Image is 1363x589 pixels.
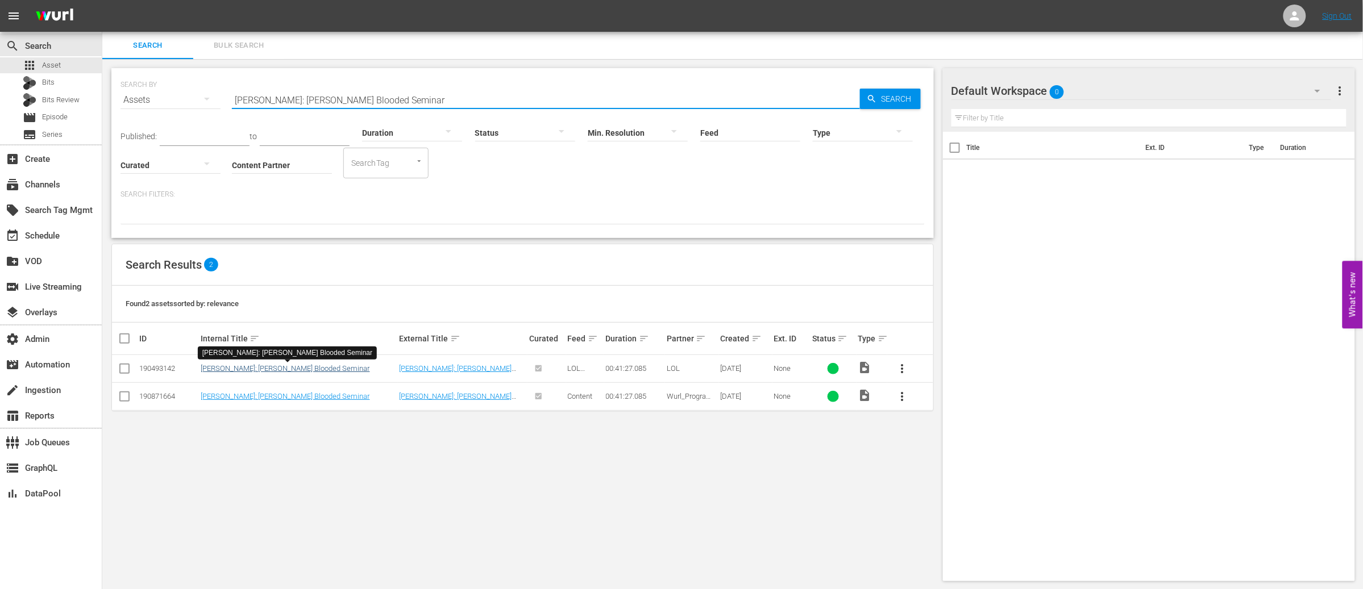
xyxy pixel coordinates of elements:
[23,76,36,90] div: Bits
[204,258,218,271] span: 2
[721,332,771,345] div: Created
[23,59,36,72] span: Asset
[6,203,19,217] span: Search Tag Mgmt
[1343,261,1363,328] button: Open Feedback Widget
[6,332,19,346] span: Admin
[6,39,19,53] span: Search
[1050,80,1064,104] span: 0
[967,132,1139,164] th: Title
[23,93,36,107] div: Bits Review
[812,332,855,345] div: Status
[774,392,809,400] div: None
[568,332,602,345] div: Feed
[42,94,80,106] span: Bits Review
[139,334,197,343] div: ID
[588,333,598,344] span: sort
[696,333,706,344] span: sort
[751,333,762,344] span: sort
[6,461,19,475] span: GraphQL
[6,152,19,166] span: Create
[400,392,517,409] a: [PERSON_NAME]: [PERSON_NAME] Blooded Seminar
[1139,132,1243,164] th: Ext. ID
[6,229,19,243] span: Schedule
[721,392,771,400] div: [DATE]
[6,436,19,449] span: Job Queues
[42,60,61,71] span: Asset
[1242,132,1273,164] th: Type
[126,258,202,271] span: Search Results
[109,39,186,52] span: Search
[858,361,872,374] span: Video
[6,487,19,500] span: DataPool
[201,392,370,400] a: [PERSON_NAME]: [PERSON_NAME] Blooded Seminar
[202,348,372,358] div: [PERSON_NAME]: [PERSON_NAME] Blooded Seminar
[889,355,916,382] button: more_vert
[23,128,36,141] span: Series
[896,390,909,403] span: more_vert
[667,332,717,345] div: Partner
[6,383,19,397] span: Ingestion
[877,89,921,109] span: Search
[120,84,221,116] div: Assets
[250,132,257,141] span: to
[6,358,19,371] span: Automation
[606,392,664,400] div: 00:41:27.085
[6,254,19,268] span: VOD
[858,389,872,402] span: Video
[667,392,713,409] span: Wurl_Programming_Strategy
[1273,132,1341,164] th: Duration
[606,332,664,345] div: Duration
[201,364,370,373] a: [PERSON_NAME]: [PERSON_NAME] Blooded Seminar
[42,129,63,140] span: Series
[6,280,19,294] span: Live Streaming
[774,364,809,373] div: None
[139,392,197,400] div: 190871664
[6,306,19,319] span: Overlays
[606,364,664,373] div: 00:41:27.085
[858,332,886,345] div: Type
[120,190,925,199] p: Search Filters:
[1333,84,1347,98] span: more_vert
[667,364,680,373] span: LOL
[721,364,771,373] div: [DATE]
[42,111,68,123] span: Episode
[774,334,809,343] div: Ext. ID
[42,77,55,88] span: Bits
[896,362,909,375] span: more_vert
[201,332,396,345] div: Internal Title
[200,39,277,52] span: Bulk Search
[23,111,36,124] span: Episode
[568,364,601,398] span: LOL Network - [PERSON_NAME]
[837,333,847,344] span: sort
[27,3,82,30] img: ans4CAIJ8jUAAAAAAAAAAAAAAAAAAAAAAAAgQb4GAAAAAAAAAAAAAAAAAAAAAAAAJMjXAAAAAAAAAAAAAAAAAAAAAAAAgAT5G...
[400,364,517,381] a: [PERSON_NAME]: [PERSON_NAME] Blooded Seminar
[6,409,19,423] span: Reports
[1333,77,1347,105] button: more_vert
[400,332,526,345] div: External Title
[889,383,916,410] button: more_vert
[6,178,19,191] span: Channels
[639,333,649,344] span: sort
[951,75,1331,107] div: Default Workspace
[414,156,425,166] button: Open
[450,333,460,344] span: sort
[1323,11,1352,20] a: Sign Out
[860,89,921,109] button: Search
[139,364,197,373] div: 190493142
[120,132,157,141] span: Published:
[529,334,564,343] div: Curated
[250,333,260,344] span: sort
[7,9,20,23] span: menu
[878,333,888,344] span: sort
[126,299,239,308] span: Found 2 assets sorted by: relevance
[568,392,593,400] span: Content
